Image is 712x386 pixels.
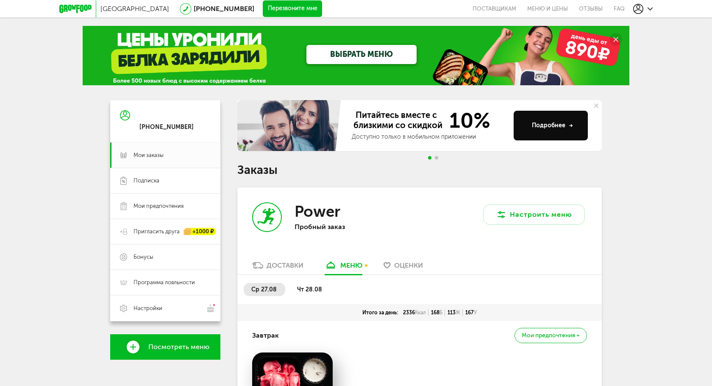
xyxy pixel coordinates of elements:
div: 167 [463,309,479,316]
div: +1000 ₽ [184,228,216,235]
span: чт 28.08 [297,286,322,293]
div: Доставки [267,261,303,269]
div: меню [340,261,362,269]
span: Мои предпочтения [522,333,575,338]
img: family-banner.579af9d.jpg [237,100,343,151]
a: Подписка [110,168,220,193]
button: Перезвоните мне [263,0,322,17]
a: Мои заказы [110,143,220,168]
span: Оценки [394,261,423,269]
span: Б [439,310,442,316]
span: Go to slide 2 [435,156,438,159]
span: Ж [456,310,460,316]
span: Ккал [415,310,426,316]
span: Посмотреть меню [148,343,209,351]
p: Пробный заказ [295,223,405,231]
span: Мои заказы [133,151,164,159]
span: [GEOGRAPHIC_DATA] [100,5,169,13]
a: меню [320,261,367,274]
div: Доступно только в мобильном приложении [352,133,507,141]
button: Подробнее [514,111,588,140]
a: Бонусы [110,244,220,270]
div: 113 [445,309,463,316]
a: Мои предпочтения [110,193,220,219]
a: Настройки [110,295,220,321]
span: Бонусы [133,253,153,261]
a: Пригласить друга +1000 ₽ [110,219,220,244]
div: 2336 [400,309,428,316]
a: Программа лояльности [110,270,220,295]
span: 10% [444,110,490,131]
a: [PHONE_NUMBER] [194,5,254,13]
div: [PHONE_NUMBER] [139,123,194,131]
span: Настройки [133,305,162,312]
div: Итого за день: [360,309,400,316]
span: Мои предпочтения [133,202,184,210]
div: 168 [428,309,445,316]
button: Настроить меню [483,204,585,225]
a: Посмотреть меню [110,334,220,360]
span: Подписка [133,177,159,185]
span: Питайтесь вместе с близкими со скидкой [352,110,444,131]
span: Пригласить друга [133,228,180,235]
span: Программа лояльности [133,279,195,286]
span: У [474,310,477,316]
a: Доставки [248,261,308,274]
h3: Power [295,202,340,221]
span: Go to slide 1 [428,156,431,159]
h1: Заказы [237,165,602,176]
a: ВЫБРАТЬ МЕНЮ [306,45,417,64]
span: ср 27.08 [251,286,277,293]
h4: Завтрак [252,327,279,344]
div: Подробнее [532,121,573,130]
a: Оценки [379,261,427,274]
